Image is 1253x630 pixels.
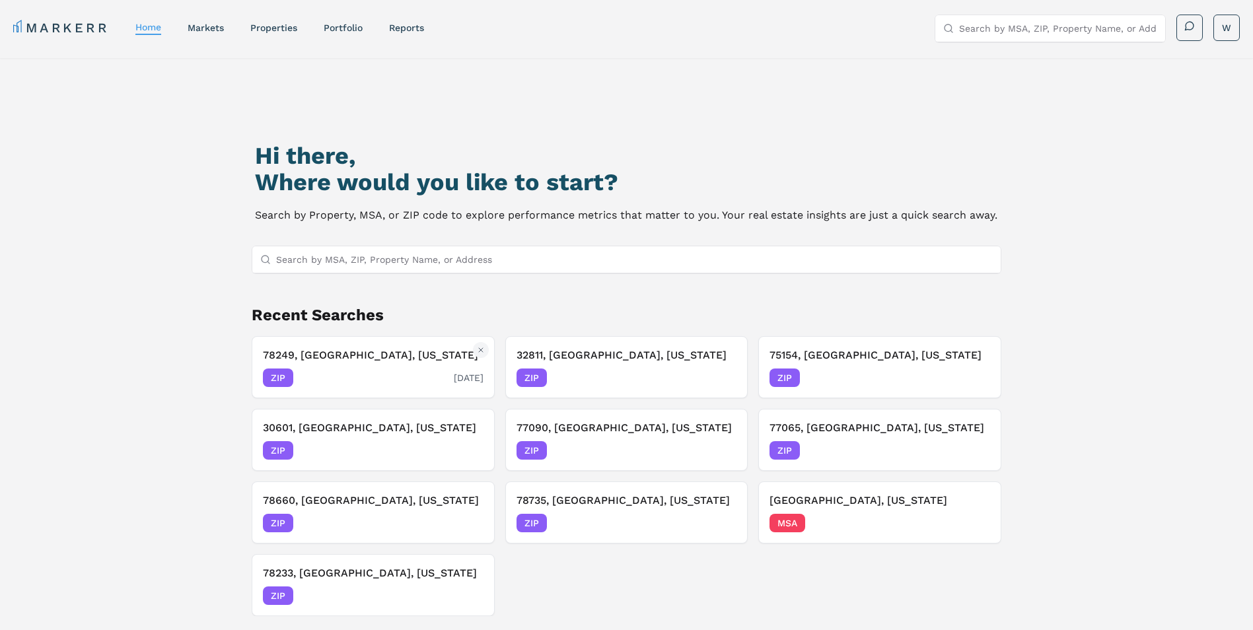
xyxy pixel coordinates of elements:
span: ZIP [517,514,547,532]
span: [DATE] [454,444,483,457]
input: Search by MSA, ZIP, Property Name, or Address [276,246,993,273]
h3: 30601, [GEOGRAPHIC_DATA], [US_STATE] [263,420,483,436]
span: [DATE] [960,371,990,384]
span: ZIP [263,514,293,532]
h3: 77065, [GEOGRAPHIC_DATA], [US_STATE] [770,420,990,436]
span: [DATE] [454,371,483,384]
button: Remove 78249, San Antonio, Texas78249, [GEOGRAPHIC_DATA], [US_STATE]ZIP[DATE] [252,336,495,398]
span: ZIP [517,368,547,387]
h3: 78735, [GEOGRAPHIC_DATA], [US_STATE] [517,493,737,508]
a: Portfolio [324,22,363,33]
button: W [1213,15,1240,41]
a: reports [389,22,424,33]
a: markets [188,22,224,33]
h3: 75154, [GEOGRAPHIC_DATA], [US_STATE] [770,347,990,363]
button: Remove 77065, Houston, Texas77065, [GEOGRAPHIC_DATA], [US_STATE]ZIP[DATE] [758,409,1001,471]
h2: Where would you like to start? [255,169,997,195]
input: Search by MSA, ZIP, Property Name, or Address [959,15,1157,42]
h3: [GEOGRAPHIC_DATA], [US_STATE] [770,493,990,508]
button: Remove Orlando, Florida[GEOGRAPHIC_DATA], [US_STATE]MSA[DATE] [758,481,1001,543]
span: ZIP [263,441,293,460]
button: Remove 32811, Orlando, Florida32811, [GEOGRAPHIC_DATA], [US_STATE]ZIP[DATE] [505,336,748,398]
span: [DATE] [454,589,483,602]
h3: 78660, [GEOGRAPHIC_DATA], [US_STATE] [263,493,483,508]
p: Search by Property, MSA, or ZIP code to explore performance metrics that matter to you. Your real... [255,206,997,225]
span: [DATE] [707,371,736,384]
span: [DATE] [960,516,990,530]
span: ZIP [770,441,800,460]
a: home [135,22,161,32]
button: Remove 30601, Athens, Georgia30601, [GEOGRAPHIC_DATA], [US_STATE]ZIP[DATE] [252,409,495,471]
span: ZIP [517,441,547,460]
h3: 78249, [GEOGRAPHIC_DATA], [US_STATE] [263,347,483,363]
button: Remove 78660, Pflugerville, Texas78660, [GEOGRAPHIC_DATA], [US_STATE]ZIP[DATE] [252,481,495,543]
span: ZIP [770,368,800,387]
span: [DATE] [707,516,736,530]
button: Remove 75154, Red Oak, Texas75154, [GEOGRAPHIC_DATA], [US_STATE]ZIP[DATE] [758,336,1001,398]
h3: 77090, [GEOGRAPHIC_DATA], [US_STATE] [517,420,737,436]
span: W [1222,21,1231,34]
button: Remove 77090, Houston, Texas77090, [GEOGRAPHIC_DATA], [US_STATE]ZIP[DATE] [505,409,748,471]
h2: Recent Searches [252,304,1002,326]
span: ZIP [263,586,293,605]
button: Remove 78249, San Antonio, Texas [473,342,489,358]
button: Remove 78233, San Antonio, Texas78233, [GEOGRAPHIC_DATA], [US_STATE]ZIP[DATE] [252,554,495,616]
span: ZIP [263,368,293,387]
h3: 78233, [GEOGRAPHIC_DATA], [US_STATE] [263,565,483,581]
span: MSA [770,514,805,532]
h3: 32811, [GEOGRAPHIC_DATA], [US_STATE] [517,347,737,363]
span: [DATE] [707,444,736,457]
a: properties [250,22,297,33]
h1: Hi there, [255,143,997,169]
span: [DATE] [454,516,483,530]
span: [DATE] [960,444,990,457]
button: Remove 78735, Austin, Texas78735, [GEOGRAPHIC_DATA], [US_STATE]ZIP[DATE] [505,481,748,543]
a: MARKERR [13,18,109,37]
